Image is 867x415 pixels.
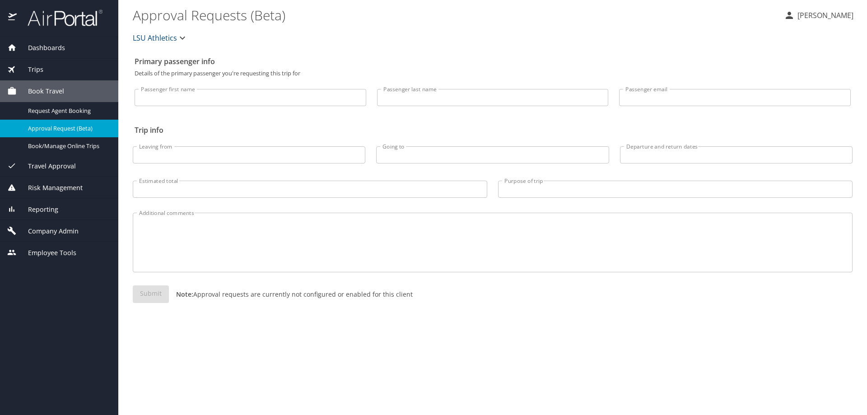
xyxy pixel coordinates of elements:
p: Details of the primary passenger you're requesting this trip for [135,70,851,76]
span: Travel Approval [17,161,76,171]
button: [PERSON_NAME] [780,7,857,23]
span: Dashboards [17,43,65,53]
button: LSU Athletics [129,29,191,47]
span: Trips [17,65,43,75]
h1: Approval Requests (Beta) [133,1,777,29]
h2: Primary passenger info [135,54,851,69]
img: icon-airportal.png [8,9,18,27]
span: Risk Management [17,183,83,193]
span: Request Agent Booking [28,107,107,115]
span: Company Admin [17,226,79,236]
span: Approval Request (Beta) [28,124,107,133]
p: Approval requests are currently not configured or enabled for this client [169,289,413,299]
img: airportal-logo.png [18,9,103,27]
span: LSU Athletics [133,32,177,44]
strong: Note: [176,290,193,298]
h2: Trip info [135,123,851,137]
p: [PERSON_NAME] [795,10,853,21]
span: Book Travel [17,86,64,96]
span: Book/Manage Online Trips [28,142,107,150]
span: Reporting [17,205,58,214]
span: Employee Tools [17,248,76,258]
